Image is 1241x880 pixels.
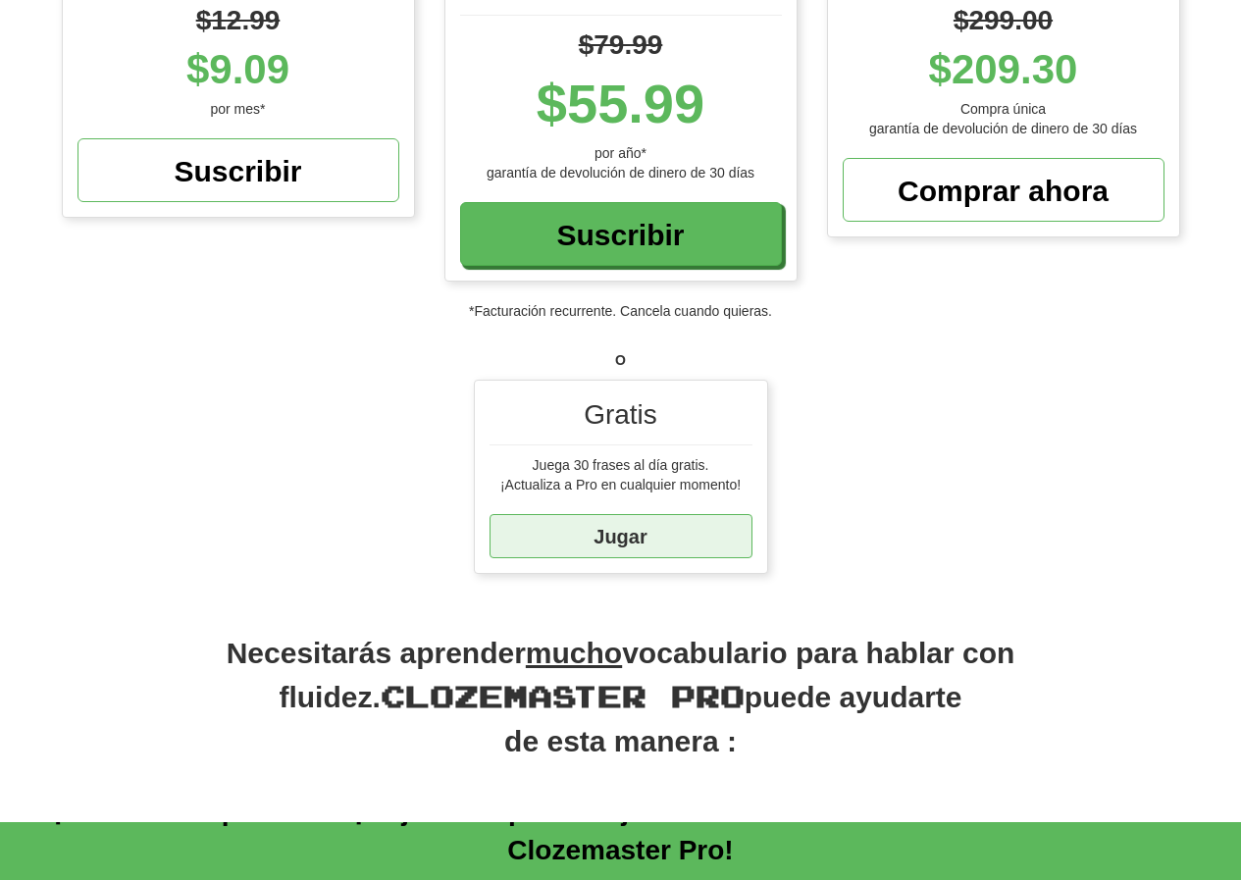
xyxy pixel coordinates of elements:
[615,352,626,368] font: O
[537,73,704,134] font: $55.99
[954,5,1053,35] font: $299.00
[487,165,754,181] font: garantía de devolución de dinero de 30 días
[960,101,1046,117] font: Compra única
[381,678,745,713] font: Clozemaster Pro
[533,457,709,473] font: Juega 30 frases al día gratis.
[869,121,1137,136] font: garantía de devolución de dinero de 30 días
[594,526,646,547] font: Jugar
[469,303,772,319] font: *Facturación recurrente. Cancela cuando quieras.
[490,514,752,558] a: Jugar
[460,202,782,266] a: Suscribir
[898,175,1109,207] font: Comprar ahora
[929,46,1078,92] font: $209.30
[579,29,663,60] font: $79.99
[504,725,737,757] font: de esta manera :
[500,477,741,492] font: ¡Actualiza a Pro en cualquier momento!
[556,219,684,251] font: Suscribir
[526,637,622,669] font: mucho
[78,138,399,202] a: Suscribir
[279,637,1014,713] font: vocabulario para hablar con fluidez.
[196,5,281,35] font: $12.99
[186,46,289,92] font: $9.09
[210,101,265,117] font: por mes*
[584,399,657,430] font: Gratis
[843,158,1164,222] a: Comprar ahora
[174,155,301,187] font: Suscribir
[745,681,962,713] font: puede ayudarte
[227,637,526,669] font: Necesitarás aprender
[595,145,646,161] font: por año*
